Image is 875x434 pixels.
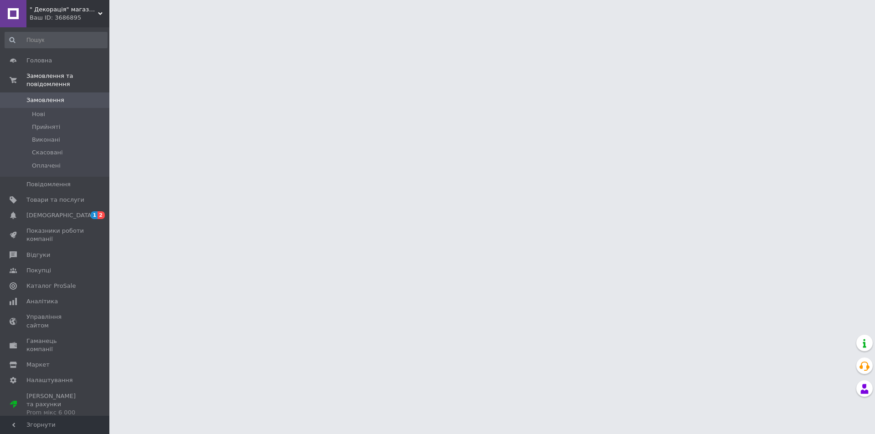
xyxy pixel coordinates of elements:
[26,227,84,243] span: Показники роботи компанії
[32,123,60,131] span: Прийняті
[26,266,51,275] span: Покупці
[32,110,45,118] span: Нові
[91,211,98,219] span: 1
[30,14,109,22] div: Ваш ID: 3686895
[32,148,63,157] span: Скасовані
[26,313,84,329] span: Управління сайтом
[26,297,58,306] span: Аналітика
[26,408,84,417] div: Prom мікс 6 000
[26,361,50,369] span: Маркет
[26,72,109,88] span: Замовлення та повідомлення
[32,162,61,170] span: Оплачені
[98,211,105,219] span: 2
[26,251,50,259] span: Відгуки
[26,211,94,220] span: [DEMOGRAPHIC_DATA]
[26,282,76,290] span: Каталог ProSale
[26,337,84,353] span: Гаманець компанії
[30,5,98,14] span: " Декорація" магазин текстилю та декору для дому
[32,136,60,144] span: Виконані
[5,32,108,48] input: Пошук
[26,180,71,189] span: Повідомлення
[26,56,52,65] span: Головна
[26,376,73,384] span: Налаштування
[26,196,84,204] span: Товари та послуги
[26,96,64,104] span: Замовлення
[26,392,84,417] span: [PERSON_NAME] та рахунки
